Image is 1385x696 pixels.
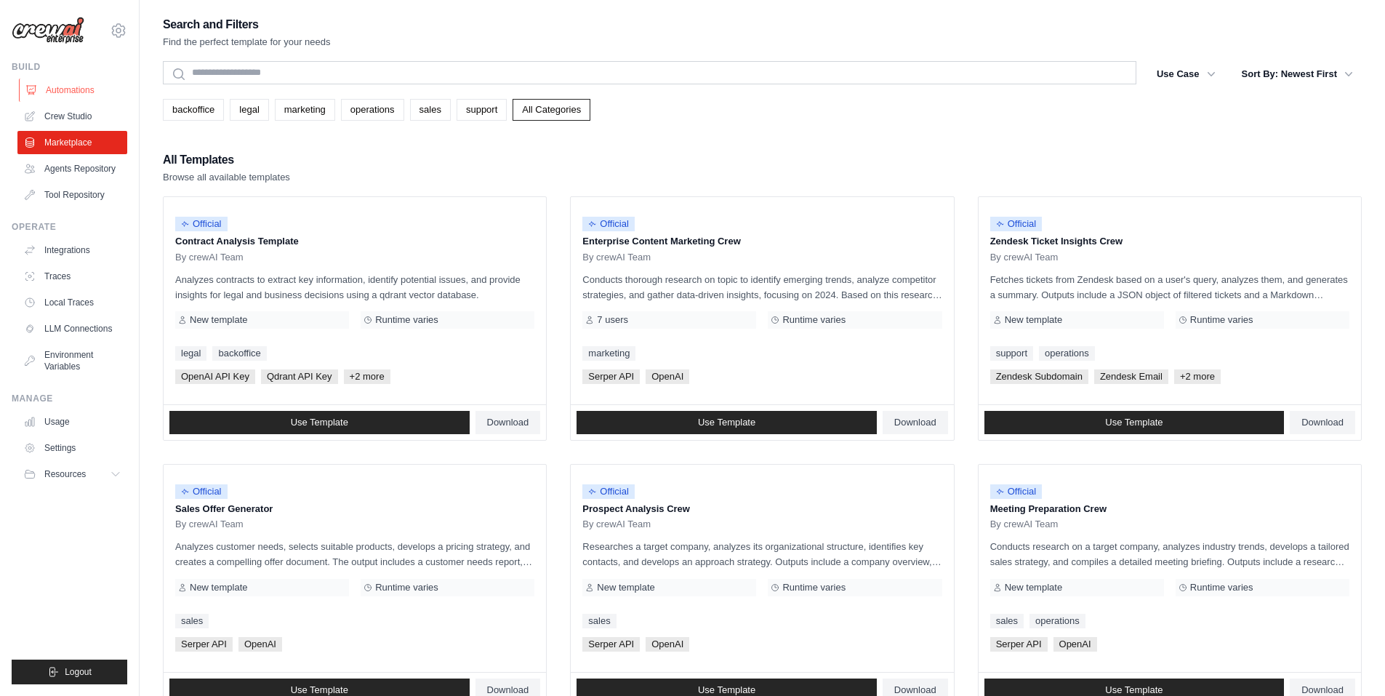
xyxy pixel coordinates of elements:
[1105,417,1163,428] span: Use Template
[646,369,689,384] span: OpenAI
[17,183,127,207] a: Tool Repository
[212,346,266,361] a: backoffice
[1301,684,1344,696] span: Download
[646,637,689,652] span: OpenAI
[44,468,86,480] span: Resources
[410,99,451,121] a: sales
[894,684,936,696] span: Download
[230,99,268,121] a: legal
[175,217,228,231] span: Official
[175,614,209,628] a: sales
[175,369,255,384] span: OpenAI API Key
[17,105,127,128] a: Crew Studio
[1190,582,1253,593] span: Runtime varies
[1039,346,1095,361] a: operations
[175,272,534,303] p: Analyzes contracts to extract key information, identify potential issues, and provide insights fo...
[190,582,247,593] span: New template
[17,436,127,460] a: Settings
[65,666,92,678] span: Logout
[1105,684,1163,696] span: Use Template
[291,417,348,428] span: Use Template
[487,417,529,428] span: Download
[344,369,390,384] span: +2 more
[582,369,640,384] span: Serper API
[990,272,1349,303] p: Fetches tickets from Zendesk based on a user's query, analyzes them, and generates a summary. Out...
[513,99,590,121] a: All Categories
[990,252,1059,263] span: By crewAI Team
[990,346,1033,361] a: support
[990,614,1024,628] a: sales
[17,131,127,154] a: Marketplace
[163,35,331,49] p: Find the perfect template for your needs
[375,314,438,326] span: Runtime varies
[17,157,127,180] a: Agents Repository
[597,582,654,593] span: New template
[582,539,942,569] p: Researches a target company, analyzes its organizational structure, identifies key contacts, and ...
[487,684,529,696] span: Download
[990,519,1059,530] span: By crewAI Team
[1148,61,1224,87] button: Use Case
[990,234,1349,249] p: Zendesk Ticket Insights Crew
[1301,417,1344,428] span: Download
[19,79,129,102] a: Automations
[375,582,438,593] span: Runtime varies
[1005,314,1062,326] span: New template
[1029,614,1085,628] a: operations
[261,369,338,384] span: Qdrant API Key
[1053,637,1097,652] span: OpenAI
[17,239,127,262] a: Integrations
[12,660,127,684] button: Logout
[17,343,127,378] a: Environment Variables
[782,314,846,326] span: Runtime varies
[990,369,1088,384] span: Zendesk Subdomain
[17,317,127,340] a: LLM Connections
[582,234,942,249] p: Enterprise Content Marketing Crew
[782,582,846,593] span: Runtime varies
[990,484,1043,499] span: Official
[275,99,335,121] a: marketing
[341,99,404,121] a: operations
[457,99,507,121] a: support
[698,684,755,696] span: Use Template
[163,15,331,35] h2: Search and Filters
[475,411,541,434] a: Download
[1174,369,1221,384] span: +2 more
[17,265,127,288] a: Traces
[990,539,1349,569] p: Conducts research on a target company, analyzes industry trends, develops a tailored sales strate...
[17,410,127,433] a: Usage
[990,637,1048,652] span: Serper API
[577,411,877,434] a: Use Template
[12,221,127,233] div: Operate
[883,411,948,434] a: Download
[582,217,635,231] span: Official
[12,17,84,44] img: Logo
[1094,369,1168,384] span: Zendesk Email
[1005,582,1062,593] span: New template
[175,252,244,263] span: By crewAI Team
[238,637,282,652] span: OpenAI
[12,61,127,73] div: Build
[169,411,470,434] a: Use Template
[582,614,616,628] a: sales
[984,411,1285,434] a: Use Template
[12,393,127,404] div: Manage
[163,150,290,170] h2: All Templates
[582,252,651,263] span: By crewAI Team
[698,417,755,428] span: Use Template
[175,637,233,652] span: Serper API
[175,519,244,530] span: By crewAI Team
[175,502,534,516] p: Sales Offer Generator
[1290,411,1355,434] a: Download
[190,314,247,326] span: New template
[990,502,1349,516] p: Meeting Preparation Crew
[582,519,651,530] span: By crewAI Team
[582,637,640,652] span: Serper API
[163,170,290,185] p: Browse all available templates
[17,463,127,486] button: Resources
[582,272,942,303] p: Conducts thorough research on topic to identify emerging trends, analyze competitor strategies, a...
[1233,61,1362,87] button: Sort By: Newest First
[990,217,1043,231] span: Official
[175,234,534,249] p: Contract Analysis Template
[175,539,534,569] p: Analyzes customer needs, selects suitable products, develops a pricing strategy, and creates a co...
[291,684,348,696] span: Use Template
